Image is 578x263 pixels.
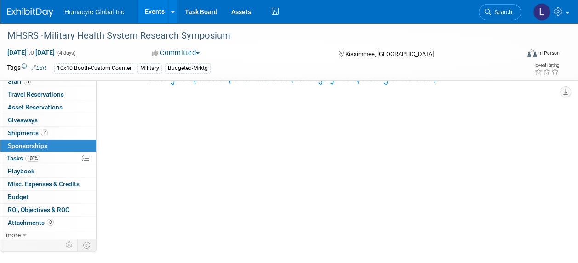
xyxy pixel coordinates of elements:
[8,206,69,213] span: ROI, Objectives & ROO
[8,180,80,188] span: Misc. Expenses & Credits
[479,48,560,62] div: Event Format
[0,88,96,101] a: Travel Reservations
[0,178,96,190] a: Misc. Expenses & Credits
[0,75,96,88] a: Staff5
[27,49,35,56] span: to
[0,217,96,229] a: Attachments8
[295,74,433,84] span: i.e. things you're sponsoring at the event
[0,101,96,114] a: Asset Reservations
[64,8,124,16] span: Humacyte Global Inc
[41,129,48,136] span: 2
[0,114,96,126] a: Giveaways
[538,50,560,57] div: In-Person
[62,239,78,251] td: Personalize Event Tab Strip
[8,103,63,111] span: Asset Reservations
[8,91,64,98] span: Travel Reservations
[8,193,29,200] span: Budget
[8,116,38,124] span: Giveaways
[0,152,96,165] a: Tasks100%
[491,9,512,16] span: Search
[137,63,162,73] div: Military
[533,3,550,21] img: Linda Hamilton
[7,154,40,162] span: Tasks
[4,28,512,44] div: MHSRS -Military Health System Research Symposium
[291,74,295,83] span: (
[0,229,96,241] a: more
[7,48,55,57] span: [DATE] [DATE]
[0,140,96,152] a: Sponsorships
[8,142,47,149] span: Sponsorships
[0,127,96,139] a: Shipments2
[0,165,96,177] a: Playbook
[78,239,97,251] td: Toggle Event Tabs
[8,129,48,137] span: Shipments
[6,231,21,239] span: more
[7,63,46,74] td: Tags
[54,63,134,73] div: 10x10 Booth-Custom Counter
[433,74,437,83] span: )
[8,167,34,175] span: Playbook
[8,78,31,85] span: Staff
[479,4,521,20] a: Search
[0,191,96,203] a: Budget
[7,8,53,17] img: ExhibitDay
[534,63,559,68] div: Event Rating
[527,49,537,57] img: Format-Inperson.png
[31,65,46,71] a: Edit
[47,219,54,226] span: 8
[25,155,40,162] span: 100%
[149,48,203,58] button: Committed
[345,51,434,57] span: Kissimmee, [GEOGRAPHIC_DATA]
[57,50,76,56] span: (4 days)
[0,204,96,216] a: ROI, Objectives & ROO
[24,78,31,85] span: 5
[165,63,211,73] div: Budgeted-Mrktg
[8,219,54,226] span: Attachments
